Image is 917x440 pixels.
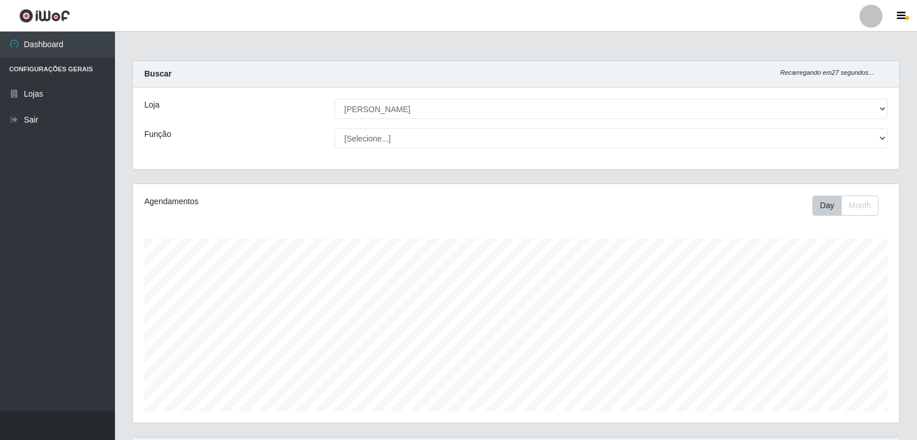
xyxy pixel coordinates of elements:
i: Recarregando em 27 segundos... [780,69,874,76]
div: Toolbar with button groups [812,196,888,216]
label: Função [144,128,171,140]
strong: Buscar [144,69,171,78]
button: Month [841,196,878,216]
button: Day [812,196,842,216]
div: First group [812,196,878,216]
div: Agendamentos [144,196,444,208]
img: CoreUI Logo [19,9,70,23]
label: Loja [144,99,159,111]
